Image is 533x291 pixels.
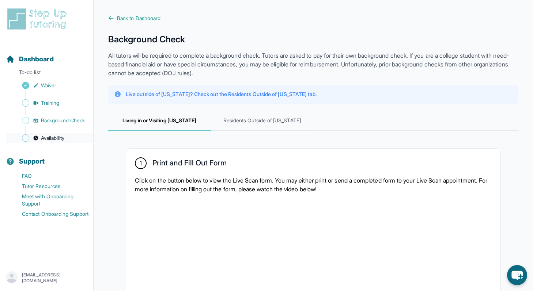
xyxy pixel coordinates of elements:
span: Waiver [41,82,56,89]
span: Training [41,99,60,107]
a: Tutor Resources [6,181,93,191]
p: All tutors will be required to complete a background check. Tutors are asked to pay for their own... [108,51,518,77]
h2: Print and Fill Out Form [152,158,227,170]
span: 1 [140,159,142,168]
button: Dashboard [3,42,90,67]
a: Back to Dashboard [108,15,518,22]
span: Living in or Visiting [US_STATE] [108,111,211,131]
p: [EMAIL_ADDRESS][DOMAIN_NAME] [22,272,87,284]
a: Dashboard [6,54,54,64]
span: Background Check [41,117,85,124]
a: Waiver [6,80,93,91]
span: Back to Dashboard [117,15,160,22]
a: Meet with Onboarding Support [6,191,93,209]
button: Support [3,145,90,169]
span: Support [19,156,45,166]
nav: Tabs [108,111,518,131]
p: Live outside of [US_STATE]? Check out the Residents Outside of [US_STATE] tab. [126,91,317,98]
p: Click on the button below to view the Live Scan form. You may either print or send a completed fo... [135,176,492,194]
img: logo [6,7,71,31]
span: Availability [41,134,64,142]
button: chat-button [507,265,527,285]
a: FAQ [6,171,93,181]
a: Availability [6,133,93,143]
button: [EMAIL_ADDRESS][DOMAIN_NAME] [6,271,87,284]
span: Dashboard [19,54,54,64]
a: Background Check [6,115,93,126]
span: Residents Outside of [US_STATE] [211,111,314,131]
a: Training [6,98,93,108]
p: To-do list [3,69,90,79]
a: Contact Onboarding Support [6,209,93,219]
h1: Background Check [108,34,518,45]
